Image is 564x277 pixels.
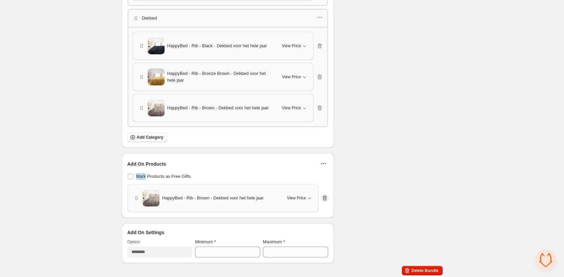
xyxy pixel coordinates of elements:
button: Add Category [127,133,168,142]
span: Add Category [137,135,164,140]
span: Delete Bundle [411,268,438,273]
span: View Price [287,195,306,201]
span: HappyBed - Rib - Black - Dekbed voor het hele jaar [167,43,267,49]
span: View Price [282,74,301,80]
button: View Price [278,40,312,51]
img: HappyBed - Rib - Bronze Brown - Dekbed voor het hele jaar [148,68,165,85]
span: HappyBed - Rib - Brown - Dekbed voor het hele jaar [167,105,269,111]
button: View Price [283,193,317,203]
p: Dekbed [142,15,157,22]
span: Add On Products [127,161,166,167]
label: Maximum [263,239,285,245]
span: HappyBed - Rib - Brown - Dekbed voor het hele jaar [162,195,264,201]
button: Delete Bundle [402,266,442,275]
button: View Price [278,103,312,113]
span: HappyBed - Rib - Bronze Brown - Dekbed voor het hele jaar [167,70,274,84]
span: Add On Settings [127,229,165,236]
div: Open de chat [536,250,556,270]
img: HappyBed - Rib - Brown - Dekbed voor het hele jaar [143,190,160,206]
span: Mark Products as Free Gifts [136,174,191,179]
img: HappyBed - Rib - Brown - Dekbed voor het hele jaar [148,100,165,116]
img: HappyBed - Rib - Black - Dekbed voor het hele jaar [148,37,165,54]
span: View Price [282,105,301,111]
label: Minimum [195,239,216,245]
span: View Price [282,43,301,49]
button: View Price [278,72,312,82]
label: Option [127,239,140,245]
